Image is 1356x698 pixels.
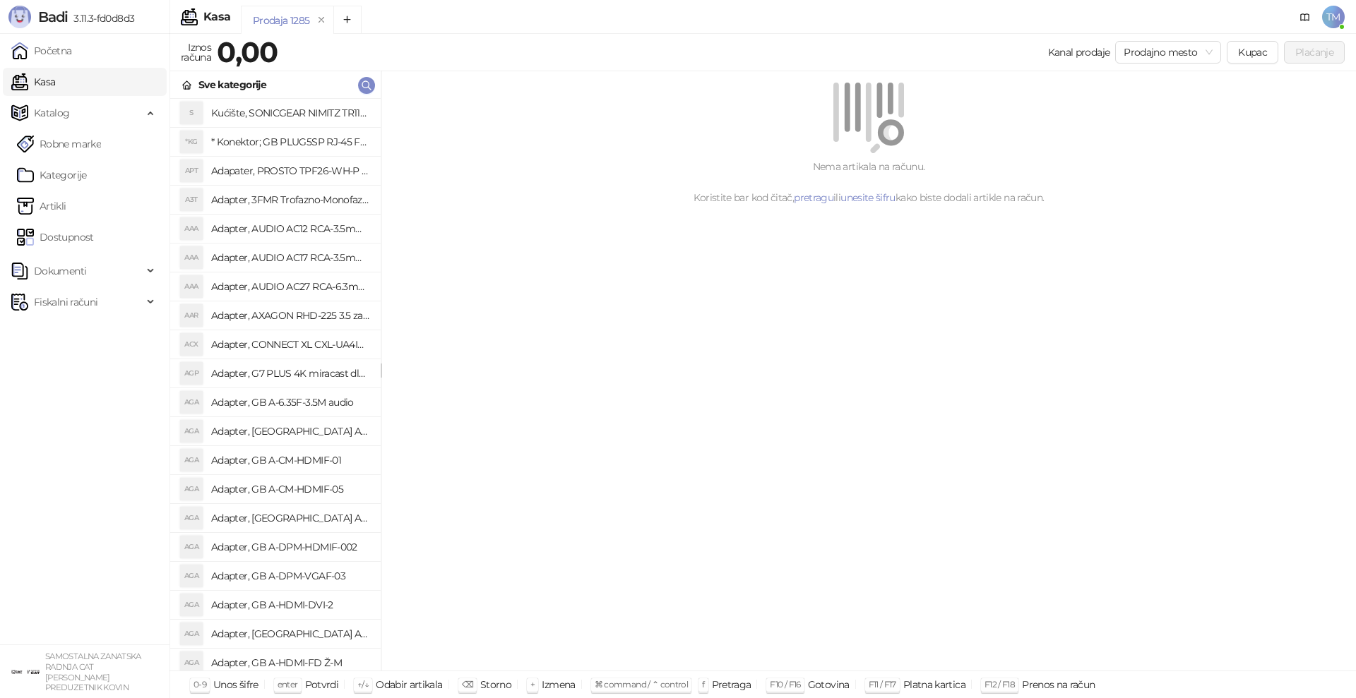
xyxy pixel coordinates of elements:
div: AGA [180,622,203,645]
div: Storno [480,675,511,694]
h4: Adapter, AUDIO AC12 RCA-3.5mm mono [211,217,369,240]
span: ⌘ command / ⌃ control [595,679,689,690]
span: F12 / F18 [985,679,1015,690]
div: AAA [180,217,203,240]
div: Izmena [542,675,575,694]
img: 64x64-companyLogo-ae27db6e-dfce-48a1-b68e-83471bd1bffd.png [11,658,40,686]
div: AGA [180,651,203,674]
div: Iznos računa [178,38,214,66]
a: Kasa [11,68,55,96]
span: TM [1322,6,1345,28]
div: Unos šifre [213,675,258,694]
button: Add tab [333,6,362,34]
a: Dokumentacija [1294,6,1316,28]
h4: Adapter, GB A-CM-HDMIF-01 [211,449,369,471]
span: 0-9 [194,679,206,690]
h4: Adapter, GB A-CM-HDMIF-05 [211,478,369,500]
a: unesite šifru [840,191,896,204]
h4: Adapter, 3FMR Trofazno-Monofazni [211,188,369,211]
h4: Adapter, GB A-HDMI-FD Ž-M [211,651,369,674]
div: ACX [180,333,203,356]
h4: Adapter, [GEOGRAPHIC_DATA] A-CMU3-LAN-05 hub [211,507,369,529]
a: Dostupnost [17,223,94,251]
h4: Adapter, [GEOGRAPHIC_DATA] A-HDMI-FC Ž-M [211,622,369,645]
div: AAR [180,304,203,327]
strong: 0,00 [217,35,278,69]
div: AAA [180,246,203,269]
small: SAMOSTALNA ZANATSKA RADNJA CAT [PERSON_NAME] PREDUZETNIK KOVIN [45,651,141,692]
div: Pretraga [712,675,751,694]
div: AAA [180,275,203,298]
h4: Adapter, [GEOGRAPHIC_DATA] A-AC-UKEU-001 UK na EU 7.5A [211,420,369,443]
span: Dokumenti [34,257,86,285]
div: Gotovina [808,675,850,694]
div: AGA [180,478,203,500]
div: A3T [180,188,203,211]
span: f [702,679,704,690]
button: Plaćanje [1284,41,1345,64]
h4: Adapter, CONNECT XL CXL-UA4IN1 putni univerzalni [211,333,369,356]
span: Prodajno mesto [1124,42,1213,63]
h4: Adapter, G7 PLUS 4K miracast dlna airplay za TV [211,362,369,385]
span: ⌫ [462,679,473,690]
span: ↑/↓ [357,679,369,690]
h4: Adapter, GB A-DPM-VGAF-03 [211,565,369,587]
div: Odabir artikala [376,675,442,694]
a: Početna [11,37,72,65]
h4: Adapater, PROSTO TPF26-WH-P razdelnik [211,160,369,182]
div: Potvrdi [305,675,339,694]
span: Badi [38,8,68,25]
a: Kategorije [17,161,87,189]
div: Sve kategorije [198,77,266,92]
div: APT [180,160,203,182]
div: Kasa [203,11,230,23]
div: AGA [180,565,203,587]
h4: Adapter, AUDIO AC27 RCA-6.3mm stereo [211,275,369,298]
div: AGA [180,536,203,558]
h4: * Konektor; GB PLUG5SP RJ-45 FTP Kat.5 [211,131,369,153]
h4: Adapter, GB A-DPM-HDMIF-002 [211,536,369,558]
img: Logo [8,6,31,28]
div: Nema artikala na računu. Koristite bar kod čitač, ili kako biste dodali artikle na račun. [398,159,1339,205]
div: AGA [180,507,203,529]
div: AGA [180,449,203,471]
h4: Adapter, AXAGON RHD-225 3.5 za 2x2.5 [211,304,369,327]
span: enter [278,679,298,690]
h4: Adapter, GB A-6.35F-3.5M audio [211,391,369,414]
span: Katalog [34,99,70,127]
span: 3.11.3-fd0d8d3 [68,12,134,25]
div: Platna kartica [903,675,965,694]
div: grid [170,99,381,670]
div: AGA [180,391,203,414]
div: AGA [180,420,203,443]
span: + [530,679,535,690]
h4: Kućište, SONICGEAR NIMITZ TR1100 belo BEZ napajanja [211,102,369,124]
h4: Adapter, AUDIO AC17 RCA-3.5mm stereo [211,246,369,269]
h4: Adapter, GB A-HDMI-DVI-2 [211,594,369,616]
span: F10 / F16 [770,679,800,690]
button: remove [312,14,331,26]
div: Prodaja 1285 [253,13,309,28]
div: Kanal prodaje [1048,44,1110,60]
a: ArtikliArtikli [17,192,66,220]
div: S [180,102,203,124]
span: Fiskalni računi [34,288,97,316]
div: Prenos na račun [1022,675,1095,694]
a: pretragu [794,191,833,204]
button: Kupac [1227,41,1278,64]
a: Robne marke [17,130,101,158]
span: F11 / F17 [869,679,896,690]
div: AGP [180,362,203,385]
div: AGA [180,594,203,616]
